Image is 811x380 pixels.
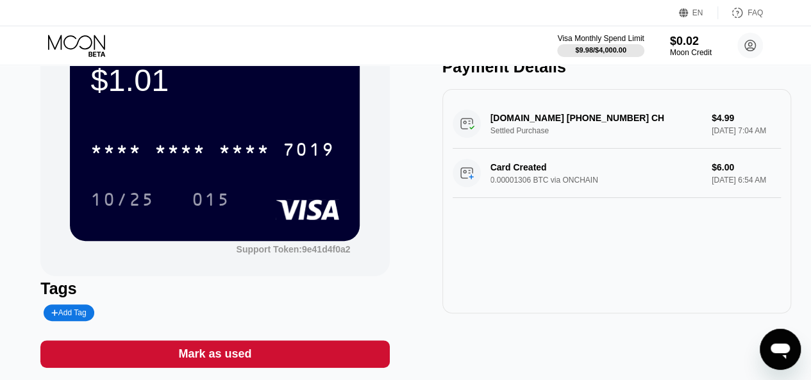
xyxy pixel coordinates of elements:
[236,244,350,254] div: Support Token: 9e41d4f0a2
[557,34,644,43] div: Visa Monthly Spend Limit
[51,308,86,317] div: Add Tag
[40,279,389,298] div: Tags
[192,191,230,211] div: 015
[236,244,350,254] div: Support Token:9e41d4f0a2
[182,183,240,215] div: 015
[81,183,164,215] div: 10/25
[90,62,339,98] div: $1.01
[670,35,712,57] div: $0.02Moon Credit
[40,340,389,368] div: Mark as used
[670,35,712,48] div: $0.02
[44,304,94,321] div: Add Tag
[670,48,712,57] div: Moon Credit
[679,6,718,19] div: EN
[718,6,763,19] div: FAQ
[442,58,791,76] div: Payment Details
[283,141,334,161] div: 7019
[575,46,626,54] div: $9.98 / $4,000.00
[760,329,801,370] iframe: Button to launch messaging window
[692,8,703,17] div: EN
[557,34,644,57] div: Visa Monthly Spend Limit$9.98/$4,000.00
[178,347,251,361] div: Mark as used
[90,191,155,211] div: 10/25
[748,8,763,17] div: FAQ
